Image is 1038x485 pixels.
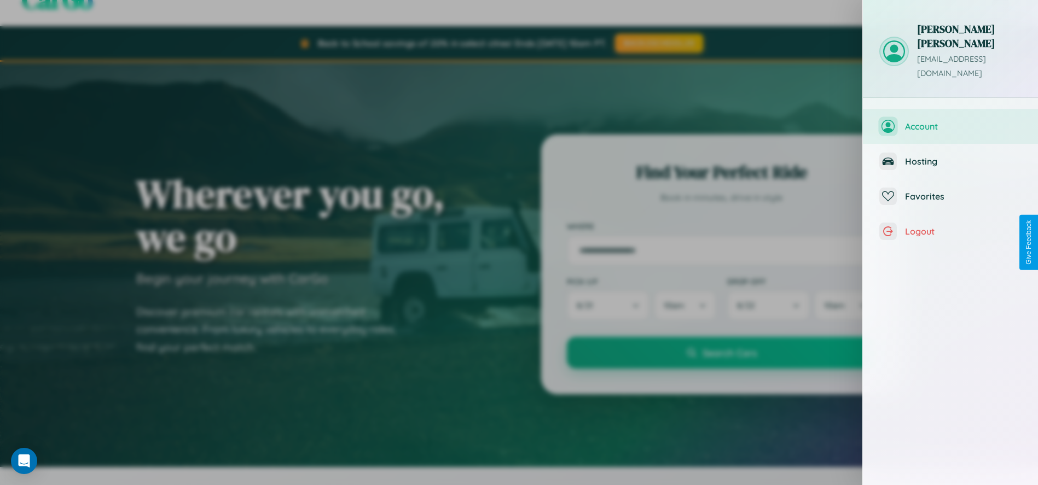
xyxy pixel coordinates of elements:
[905,156,1022,167] span: Hosting
[11,448,37,474] div: Open Intercom Messenger
[863,214,1038,249] button: Logout
[863,179,1038,214] button: Favorites
[917,52,1022,81] p: [EMAIL_ADDRESS][DOMAIN_NAME]
[863,144,1038,179] button: Hosting
[1025,220,1033,265] div: Give Feedback
[917,22,1022,50] h3: [PERSON_NAME] [PERSON_NAME]
[905,121,1022,132] span: Account
[905,191,1022,202] span: Favorites
[863,109,1038,144] button: Account
[905,226,1022,237] span: Logout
